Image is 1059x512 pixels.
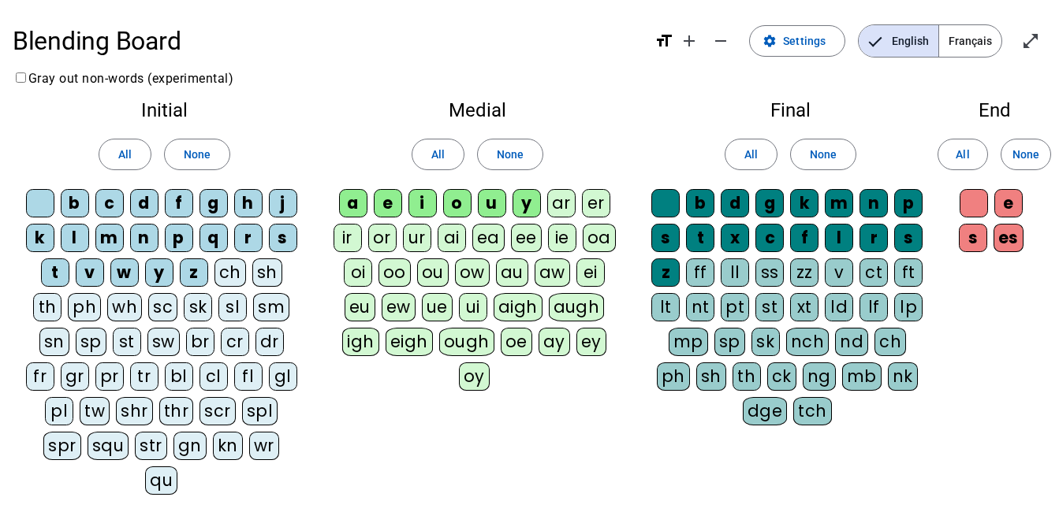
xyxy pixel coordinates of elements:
[439,328,494,356] div: ough
[16,72,26,83] input: Gray out non-words (experimental)
[255,328,284,356] div: dr
[859,25,938,57] span: English
[894,293,923,321] div: lp
[711,32,730,50] mat-icon: remove
[513,189,541,217] div: y
[651,258,680,287] div: z
[95,224,124,252] div: m
[234,189,263,217] div: h
[860,224,888,252] div: r
[130,362,158,391] div: tr
[408,189,437,217] div: i
[478,189,506,217] div: u
[894,189,923,217] div: p
[80,397,110,425] div: tw
[345,293,375,321] div: eu
[1015,25,1046,57] button: Enter full screen
[76,328,106,356] div: sp
[494,293,543,321] div: aigh
[749,25,845,57] button: Settings
[721,189,749,217] div: d
[755,189,784,217] div: g
[721,224,749,252] div: x
[894,258,923,287] div: ft
[199,189,228,217] div: g
[938,139,988,170] button: All
[431,145,445,164] span: All
[199,224,228,252] div: q
[148,293,177,321] div: sc
[1012,145,1039,164] span: None
[994,224,1024,252] div: es
[118,145,132,164] span: All
[786,328,830,356] div: nch
[88,432,129,460] div: squ
[576,328,606,356] div: ey
[790,258,818,287] div: zz
[680,32,699,50] mat-icon: add
[860,258,888,287] div: ct
[686,293,714,321] div: nt
[186,328,214,356] div: br
[790,224,818,252] div: f
[547,189,576,217] div: ar
[894,224,923,252] div: s
[145,466,177,495] div: qu
[651,293,680,321] div: lt
[159,397,194,425] div: thr
[743,397,788,425] div: dge
[443,189,472,217] div: o
[26,362,54,391] div: fr
[825,293,853,321] div: ld
[583,224,616,252] div: oa
[368,224,397,252] div: or
[382,293,416,321] div: ew
[725,139,777,170] button: All
[455,258,490,287] div: ow
[61,362,89,391] div: gr
[95,189,124,217] div: c
[669,328,708,356] div: mp
[497,145,524,164] span: None
[164,139,230,170] button: None
[234,362,263,391] div: fl
[110,258,139,287] div: w
[25,101,304,120] h2: Initial
[269,362,297,391] div: gl
[959,224,987,252] div: s
[548,224,576,252] div: ie
[539,328,570,356] div: ay
[721,258,749,287] div: ll
[41,258,69,287] div: t
[184,293,212,321] div: sk
[403,224,431,252] div: ur
[673,25,705,57] button: Increase font size
[576,258,605,287] div: ei
[501,328,532,356] div: oe
[803,362,836,391] div: ng
[783,32,826,50] span: Settings
[39,328,69,356] div: sn
[422,293,453,321] div: ue
[860,189,888,217] div: n
[249,432,279,460] div: wr
[412,139,464,170] button: All
[344,258,372,287] div: oi
[686,224,714,252] div: t
[511,224,542,252] div: ee
[825,258,853,287] div: v
[657,362,690,391] div: ph
[651,101,930,120] h2: Final
[234,224,263,252] div: r
[269,189,297,217] div: j
[184,145,211,164] span: None
[874,328,906,356] div: ch
[61,189,89,217] div: b
[417,258,449,287] div: ou
[790,139,856,170] button: None
[213,432,243,460] div: kn
[13,16,642,66] h1: Blending Board
[939,25,1001,57] span: Français
[76,258,104,287] div: v
[165,224,193,252] div: p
